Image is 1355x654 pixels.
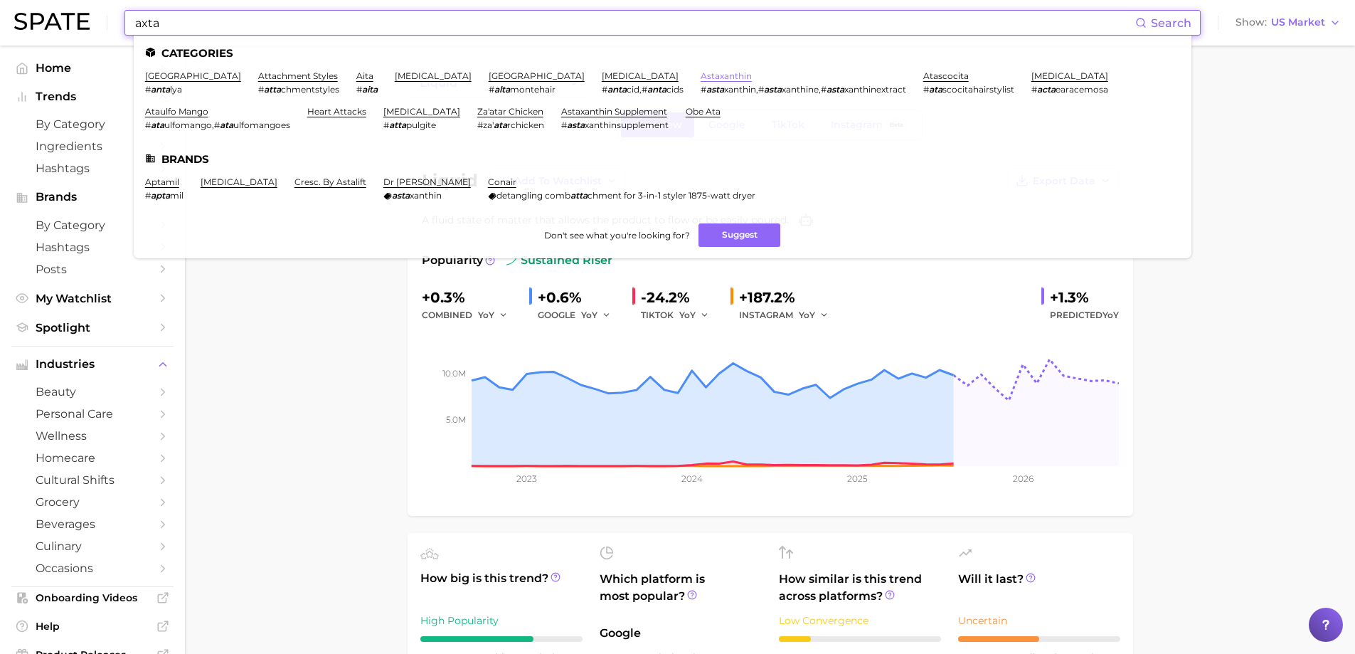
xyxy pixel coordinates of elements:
[600,625,762,642] span: Google
[201,176,277,187] a: [MEDICAL_DATA]
[516,473,537,484] tspan: 2023
[782,84,819,95] span: xanthine
[602,84,607,95] span: #
[11,236,174,258] a: Hashtags
[36,321,149,334] span: Spotlight
[362,84,378,95] em: aita
[11,214,174,236] a: by Category
[799,309,815,321] span: YoY
[724,84,756,95] span: xanthin
[506,255,518,266] img: sustained riser
[220,120,233,130] em: ata
[214,120,220,130] span: #
[958,636,1120,642] div: 5 / 10
[681,473,702,484] tspan: 2024
[36,591,149,604] span: Onboarding Videos
[11,513,174,535] a: beverages
[11,616,174,637] a: Help
[538,307,621,324] div: GOOGLE
[11,381,174,403] a: beauty
[923,84,929,95] span: #
[1050,286,1119,309] div: +1.3%
[929,84,942,95] em: ata
[36,162,149,175] span: Hashtags
[170,84,182,95] span: lya
[36,495,149,509] span: grocery
[1271,19,1325,26] span: US Market
[14,13,90,30] img: SPATE
[11,447,174,469] a: homecare
[570,190,588,201] em: atta
[494,84,510,95] em: alta
[642,84,647,95] span: #
[36,385,149,399] span: beauty
[145,176,179,187] a: aptamil
[923,70,969,81] a: atascocita
[706,84,724,95] em: asta
[406,120,436,130] span: pulgite
[698,223,780,247] button: Suggest
[145,106,208,117] a: ataulfo mango
[602,70,679,81] a: [MEDICAL_DATA]
[36,241,149,254] span: Hashtags
[11,469,174,491] a: cultural shifts
[11,354,174,375] button: Industries
[356,70,373,81] a: aita
[1012,473,1033,484] tspan: 2026
[11,535,174,557] a: culinary
[1056,84,1108,95] span: earacemosa
[395,70,472,81] a: [MEDICAL_DATA]
[600,571,762,618] span: Which platform is most popular?
[1102,310,1119,320] span: YoY
[585,120,669,130] span: xanthinsupplement
[567,120,585,130] em: asta
[145,84,151,95] span: #
[145,190,151,201] span: #
[36,620,149,633] span: Help
[686,106,721,117] a: obe ata
[145,120,151,130] span: #
[739,307,839,324] div: INSTAGRAM
[258,84,264,95] span: #
[1236,19,1267,26] span: Show
[151,84,170,95] em: anta
[666,84,684,95] span: cids
[145,153,1180,165] li: Brands
[11,57,174,79] a: Home
[11,113,174,135] a: by Category
[489,84,494,95] span: #
[392,190,410,201] em: asta
[1031,84,1037,95] span: #
[11,157,174,179] a: Hashtags
[510,84,556,95] span: montehair
[478,309,494,321] span: YoY
[145,70,241,81] a: [GEOGRAPHIC_DATA]
[506,252,612,269] span: sustained riser
[477,120,494,130] span: #za'
[294,176,366,187] a: cresc. by astalift
[36,139,149,153] span: Ingredients
[779,636,941,642] div: 2 / 10
[11,288,174,310] a: My Watchlist
[11,403,174,425] a: personal care
[264,84,281,95] em: atta
[701,70,752,81] a: astaxanthin
[581,309,597,321] span: YoY
[478,307,509,324] button: YoY
[827,84,844,95] em: asta
[36,117,149,131] span: by Category
[383,120,389,130] span: #
[420,570,583,605] span: How big is this trend?
[799,307,829,324] button: YoY
[36,473,149,487] span: cultural shifts
[420,612,583,629] div: High Popularity
[1037,84,1056,95] em: acta
[1232,14,1344,32] button: ShowUS Market
[11,491,174,513] a: grocery
[494,120,507,130] em: ata
[496,190,570,201] span: detangling comb
[36,429,149,443] span: wellness
[36,561,149,575] span: occasions
[647,84,666,95] em: anta
[11,135,174,157] a: Ingredients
